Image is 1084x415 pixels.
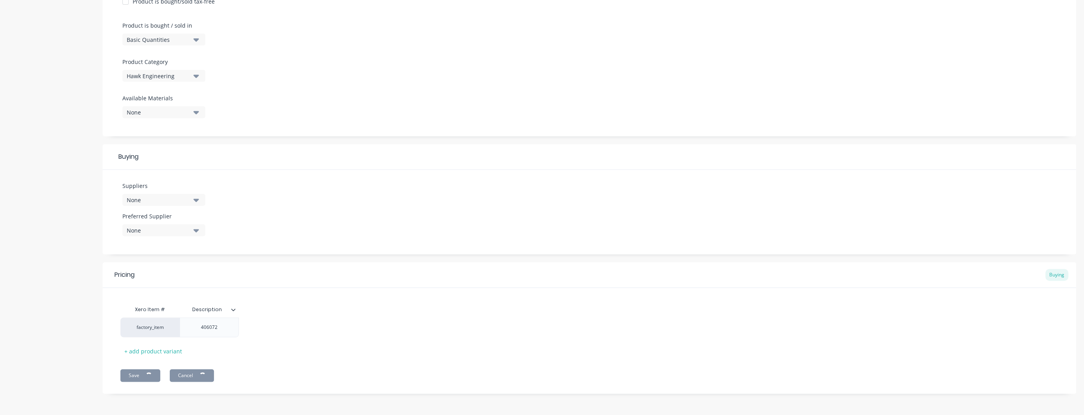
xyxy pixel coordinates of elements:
button: None [122,224,205,236]
label: Preferred Supplier [122,212,205,220]
button: Cancel [170,369,214,382]
label: Product Category [122,58,201,66]
button: None [122,106,205,118]
div: + add product variant [120,345,186,357]
button: None [122,194,205,206]
div: Buying [103,144,1076,170]
label: Product is bought / sold in [122,21,201,30]
div: Hawk Engineering [127,72,190,80]
div: 406072 [189,322,229,332]
div: None [127,226,190,235]
label: Suppliers [122,182,205,190]
label: Available Materials [122,94,205,102]
div: Description [180,300,234,319]
div: Basic Quantities [127,36,190,44]
div: Buying [1045,269,1068,281]
div: Pricing [114,270,135,280]
div: Xero Item # [120,302,180,317]
button: Hawk Engineering [122,70,205,82]
div: None [127,108,190,116]
div: None [127,196,190,204]
button: Basic Quantities [122,34,205,45]
div: factory_item406072 [120,317,239,337]
div: Description [180,302,239,317]
button: Save [120,369,160,382]
div: factory_item [128,324,172,331]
